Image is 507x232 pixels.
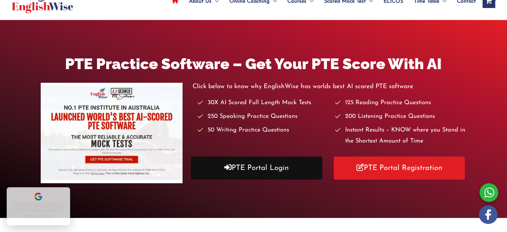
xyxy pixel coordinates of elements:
h1: PTE Practice Software – Get Your PTE Score With AI [41,53,467,74]
li: 50 Writing Practice Questions [198,125,329,136]
li: 250 Speaking Practice Questions [198,111,329,122]
li: 200 Listening Practice Questions [335,111,466,122]
a: PTE Portal Login [191,157,322,180]
img: pte-institute-main [41,83,183,183]
p: Click below to know why EnglishWise has worlds best AI scored PTE software [193,81,467,92]
li: 30X AI Scored Full Length Mock Tests [198,97,329,108]
li: Instant Results – KNOW where you Stand in the Shortest Amount of Time [335,125,466,147]
a: PTE Portal Registration [334,157,465,180]
li: 125 Reading Practice Questions [335,97,466,108]
img: white-facebook.png [479,205,498,224]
